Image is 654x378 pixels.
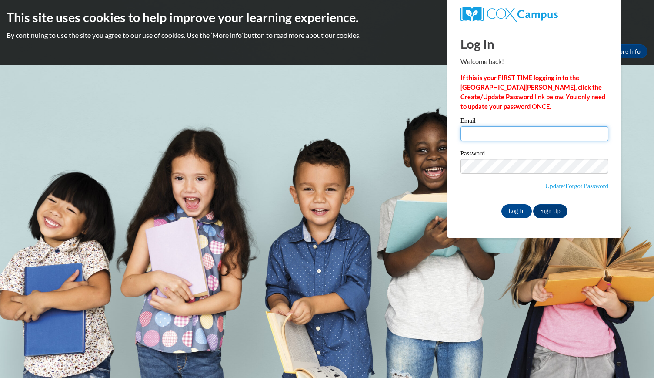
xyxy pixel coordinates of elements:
[501,204,532,218] input: Log In
[545,182,608,189] a: Update/Forgot Password
[607,44,647,58] a: More Info
[7,30,647,40] p: By continuing to use the site you agree to our use of cookies. Use the ‘More info’ button to read...
[460,74,605,110] strong: If this is your FIRST TIME logging in to the [GEOGRAPHIC_DATA][PERSON_NAME], click the Create/Upd...
[460,118,608,126] label: Email
[460,7,558,22] img: COX Campus
[460,7,608,22] a: COX Campus
[7,9,647,26] h2: This site uses cookies to help improve your learning experience.
[460,150,608,159] label: Password
[533,204,567,218] a: Sign Up
[460,35,608,53] h1: Log In
[460,57,608,67] p: Welcome back!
